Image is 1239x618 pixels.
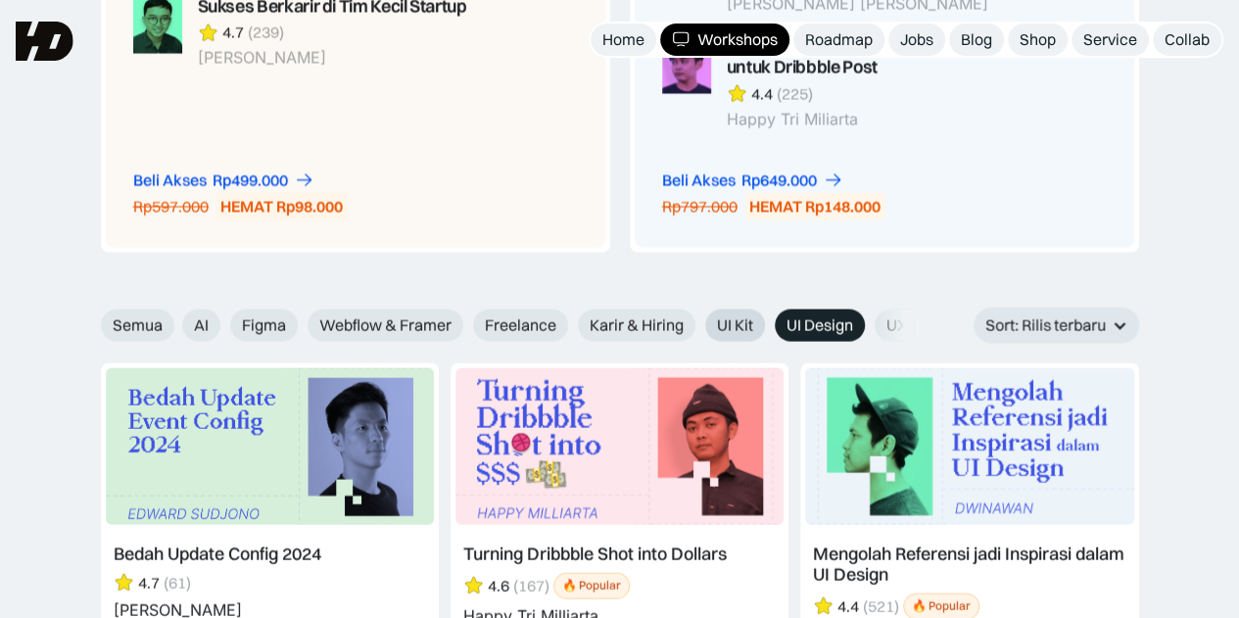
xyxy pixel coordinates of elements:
div: Happy Tri Miliarta [727,111,999,129]
a: Membuat UI Micro Interaction untuk Dribbble Post4.4(225)Happy Tri Miliarta [662,37,999,129]
div: Rp797.000 [662,197,738,217]
div: Workshops [697,29,778,50]
a: Collab [1153,24,1221,56]
span: UI Design [786,315,853,336]
div: [PERSON_NAME] [198,49,467,68]
div: Sort: Rilis terbaru [985,315,1106,336]
a: Blog [949,24,1004,56]
span: Karir & Hiring [590,315,684,336]
span: UI Kit [717,315,753,336]
span: UX Design [886,315,959,336]
form: Email Form [101,309,914,342]
div: Membuat UI Micro Interaction untuk Dribbble Post [727,37,999,78]
span: Freelance [485,315,556,336]
a: Roadmap [793,24,884,56]
span: Semua [113,315,163,336]
a: Shop [1008,24,1068,56]
a: Service [1072,24,1149,56]
div: Shop [1020,29,1056,50]
div: Collab [1165,29,1210,50]
div: HEMAT Rp98.000 [220,197,343,217]
div: 4.4 [751,84,773,105]
div: Sort: Rilis terbaru [974,308,1139,344]
a: Workshops [660,24,789,56]
span: Webflow & Framer [319,315,452,336]
div: Rp649.000 [741,170,817,191]
div: Roadmap [805,29,873,50]
div: Service [1083,29,1137,50]
div: Beli Akses [662,170,736,191]
div: Beli Akses [133,170,207,191]
div: Rp597.000 [133,197,209,217]
div: 4.7 [222,23,244,43]
a: Home [591,24,656,56]
span: AI [194,315,209,336]
a: Beli AksesRp649.000 [662,170,843,191]
div: (239) [248,23,284,43]
div: Jobs [900,29,933,50]
div: Rp499.000 [213,170,288,191]
div: Home [602,29,644,50]
span: Figma [242,315,286,336]
div: Blog [961,29,992,50]
div: (225) [777,84,813,105]
div: HEMAT Rp148.000 [749,197,881,217]
a: Beli AksesRp499.000 [133,170,314,191]
a: Jobs [888,24,945,56]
